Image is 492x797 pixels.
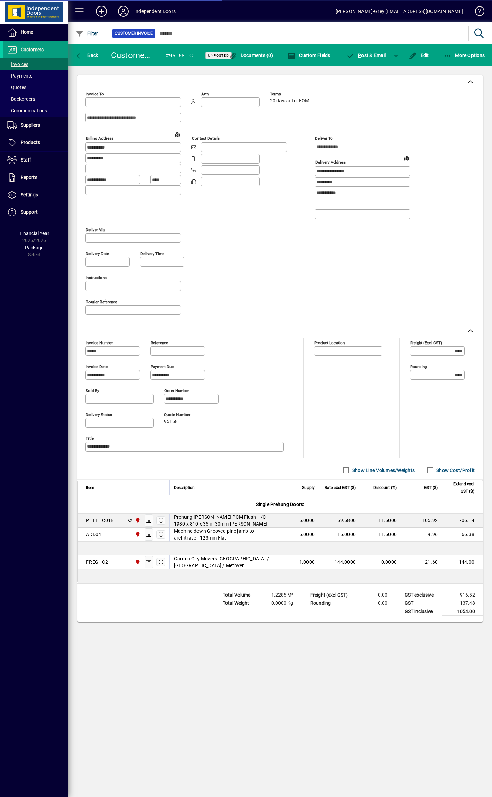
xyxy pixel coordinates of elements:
span: Financial Year [19,230,49,236]
label: Show Cost/Profit [435,467,475,474]
td: GST [401,599,442,607]
span: Prehung [PERSON_NAME] PCM Flush H/C 1980 x 810 x 35 in 30mm [PERSON_NAME] [174,514,274,527]
mat-label: Reference [151,340,168,345]
td: Total Volume [219,591,260,599]
a: Support [3,204,68,221]
td: 1.2285 M³ [260,591,301,599]
mat-label: Delivery status [86,412,112,417]
span: ost & Email [346,53,386,58]
span: Products [20,140,40,145]
button: Add [91,5,112,17]
button: Back [74,49,100,61]
a: Settings [3,186,68,204]
span: GST ($) [424,484,438,491]
span: Back [76,53,98,58]
a: Home [3,24,68,41]
mat-label: Title [86,436,94,441]
button: Custom Fields [286,49,332,61]
mat-label: Attn [201,92,209,96]
button: Filter [74,27,100,40]
a: Staff [3,152,68,169]
button: Documents (0) [227,49,275,61]
td: 11.5000 [360,528,401,542]
a: Communications [3,105,68,116]
div: Independent Doors [134,6,176,17]
div: Customer Invoice [111,50,152,61]
a: Invoices [3,58,68,70]
mat-label: Delivery time [140,251,164,256]
td: 1054.00 [442,607,483,616]
span: Description [174,484,195,491]
mat-label: Invoice To [86,92,104,96]
td: 916.52 [442,591,483,599]
mat-label: Delivery date [86,251,109,256]
a: Products [3,134,68,151]
span: Documents (0) [229,53,273,58]
a: Backorders [3,93,68,105]
mat-label: Sold by [86,388,99,393]
td: 105.92 [401,514,442,528]
mat-label: Order number [164,388,189,393]
td: 0.00 [355,591,396,599]
span: Rate excl GST ($) [325,484,356,491]
span: Invoices [7,61,28,67]
span: Communications [7,108,47,113]
mat-label: Freight (excl GST) [410,340,442,345]
a: View on map [172,129,183,140]
span: Payments [7,73,32,79]
span: P [358,53,361,58]
mat-label: Courier Reference [86,299,117,304]
div: 15.0000 [323,531,356,538]
div: PHFLHC01B [86,517,114,524]
span: Unposted [208,53,229,58]
td: 21.60 [401,555,442,569]
div: 144.0000 [323,559,356,565]
mat-label: Deliver To [315,136,333,141]
a: Suppliers [3,117,68,134]
mat-label: Rounding [410,364,427,369]
span: Christchurch [133,517,141,524]
span: Settings [20,192,38,197]
td: 0.0000 [360,555,401,569]
td: GST exclusive [401,591,442,599]
td: 11.5000 [360,514,401,528]
a: View on map [401,153,412,164]
td: 66.38 [442,528,483,542]
span: Christchurch [133,531,141,538]
mat-label: Invoice number [86,340,113,345]
span: Garden City Movers [GEOGRAPHIC_DATA] / [GEOGRAPHIC_DATA] / Methven [174,555,274,569]
mat-label: Invoice date [86,364,108,369]
span: Home [20,29,33,35]
span: Customer Invoice [115,30,153,37]
app-page-header-button: Back [68,49,106,61]
td: 0.0000 Kg [260,599,301,607]
label: Show Line Volumes/Weights [351,467,415,474]
td: 706.14 [442,514,483,528]
td: 137.48 [442,599,483,607]
td: Total Weight [219,599,260,607]
span: Reports [20,174,37,180]
td: 0.00 [355,599,396,607]
td: GST inclusive [401,607,442,616]
span: Christchurch [133,558,141,566]
span: Extend excl GST ($) [446,480,474,495]
mat-label: Product location [314,340,345,345]
button: More Options [442,49,487,61]
span: Customers [20,47,44,52]
button: Profile [112,5,134,17]
td: 144.00 [442,555,483,569]
div: Single Prehung Doors: [78,495,483,513]
mat-label: Deliver via [86,227,105,232]
a: Reports [3,169,68,186]
span: 5.0000 [299,517,315,524]
div: [PERSON_NAME]-Grey [EMAIL_ADDRESS][DOMAIN_NAME] [336,6,463,17]
span: Discount (%) [373,484,397,491]
a: Quotes [3,82,68,93]
span: Item [86,484,94,491]
span: Terms [270,92,311,96]
button: Edit [407,49,431,61]
button: Post & Email [343,49,389,61]
a: Payments [3,70,68,82]
span: Quote number [164,413,205,417]
td: Rounding [307,599,355,607]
